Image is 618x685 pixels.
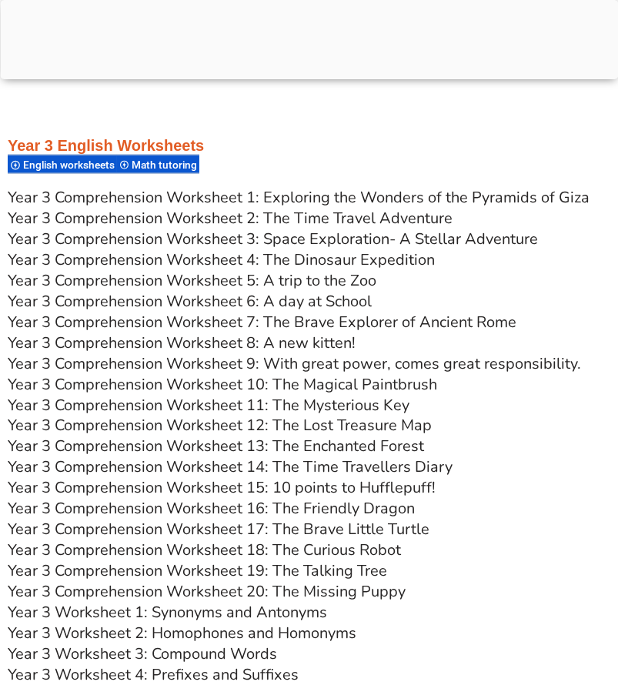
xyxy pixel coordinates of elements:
[8,623,356,644] a: Year 3 Worksheet 2: Homophones and Homonyms
[8,603,327,623] a: Year 3 Worksheet 1: Synonyms and Antonyms
[8,229,538,249] a: Year 3 Comprehension Worksheet 3: Space Exploration- A Stellar Adventure
[8,436,424,457] a: Year 3 Comprehension Worksheet 13: The Enchanted Forest
[8,457,453,478] a: Year 3 Comprehension Worksheet 14: The Time Travellers Diary
[8,478,436,499] a: Year 3 Comprehension Worksheet 15: 10 points to Hufflepuff!
[8,208,453,229] a: Year 3 Comprehension Worksheet 2: The Time Travel Adventure
[8,270,376,291] a: Year 3 Comprehension Worksheet 5: A trip to the Zoo
[8,582,406,603] a: Year 3 Comprehension Worksheet 20: The Missing Puppy
[8,499,415,520] a: Year 3 Comprehension Worksheet 16: The Friendly Dragon
[8,374,437,395] a: Year 3 Comprehension Worksheet 10: The Magical Paintbrush
[8,332,356,353] a: Year 3 Comprehension Worksheet 8: A new kitten!
[117,155,200,174] div: Math tutoring
[8,249,435,270] a: Year 3 Comprehension Worksheet 4: The Dinosaur Expedition
[8,416,432,436] a: Year 3 Comprehension Worksheet 12: The Lost Treasure Map
[23,159,119,171] span: English worksheets
[8,155,117,174] div: English worksheets
[8,312,516,332] a: Year 3 Comprehension Worksheet 7: The Brave Explorer of Ancient Rome
[362,512,618,685] iframe: Chat Widget
[132,159,202,171] span: Math tutoring
[8,561,387,582] a: Year 3 Comprehension Worksheet 19: The Talking Tree
[8,135,610,155] h3: Year 3 English Worksheets
[8,395,409,416] a: Year 3 Comprehension Worksheet 11: The Mysterious Key
[8,540,401,561] a: Year 3 Comprehension Worksheet 18: The Curious Robot
[8,187,590,208] a: Year 3 Comprehension Worksheet 1: Exploring the Wonders of the Pyramids of Giza
[8,520,429,540] a: Year 3 Comprehension Worksheet 17: The Brave Little Turtle
[8,291,372,312] a: Year 3 Comprehension Worksheet 6: A day at School
[8,353,581,374] a: Year 3 Comprehension Worksheet 9: With great power, comes great responsibility.
[8,644,277,665] a: Year 3 Worksheet 3: Compound Words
